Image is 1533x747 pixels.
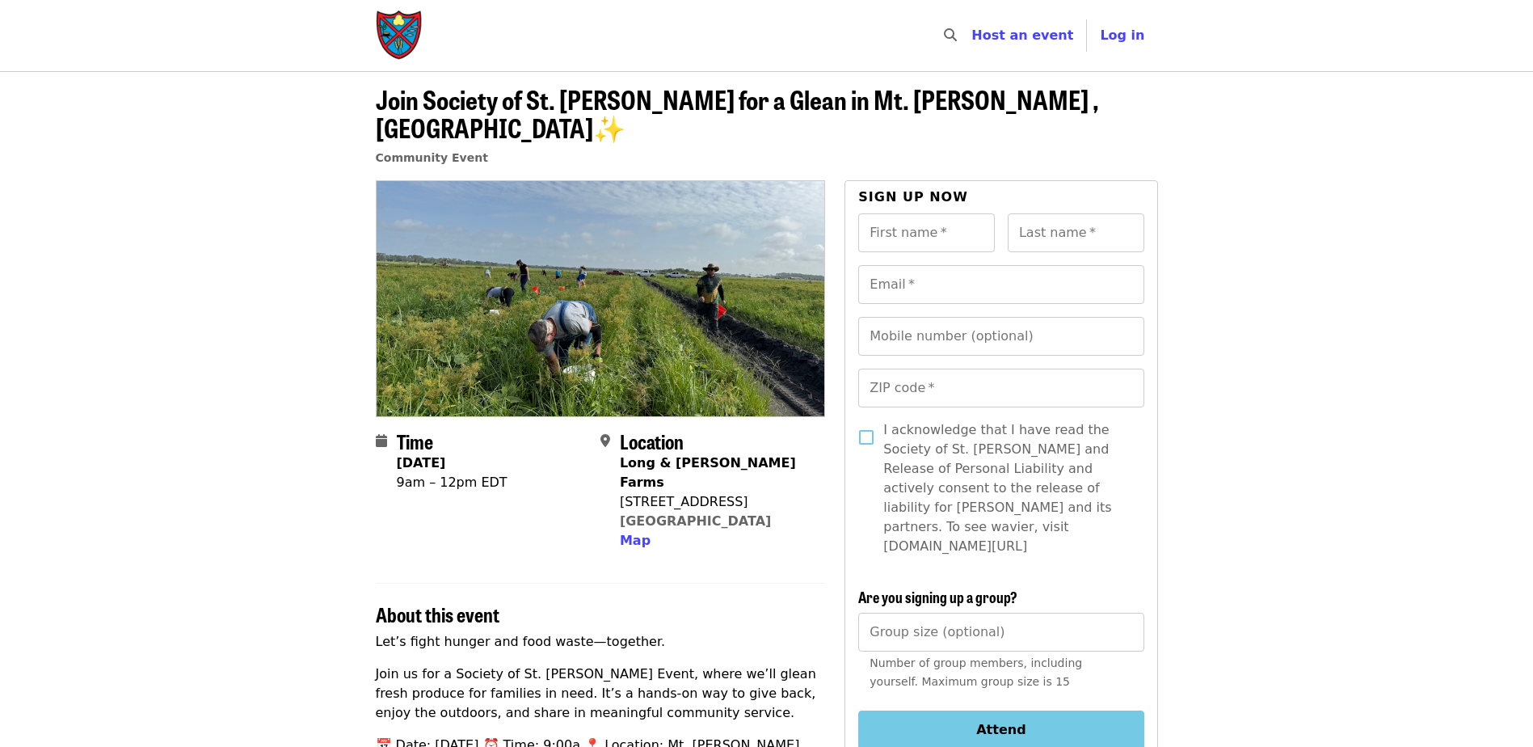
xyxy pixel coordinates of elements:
span: Map [620,533,651,548]
span: Location [620,427,684,455]
input: [object Object] [858,613,1143,652]
span: I acknowledge that I have read the Society of St. [PERSON_NAME] and Release of Personal Liability... [883,420,1131,556]
span: About this event [376,600,499,628]
a: [GEOGRAPHIC_DATA] [620,513,771,529]
strong: [DATE] [397,455,446,471]
span: Number of group members, including yourself. Maximum group size is 15 [870,656,1082,688]
div: [STREET_ADDRESS] [620,492,812,512]
img: Society of St. Andrew - Home [376,10,424,61]
a: Host an event [971,27,1073,43]
input: Mobile number (optional) [858,317,1143,356]
i: calendar icon [376,433,387,449]
input: First name [858,213,995,252]
i: search icon [944,27,957,43]
strong: Long & [PERSON_NAME] Farms [620,455,796,490]
span: Time [397,427,433,455]
span: Sign up now [858,189,968,205]
button: Map [620,531,651,551]
span: Log in [1100,27,1144,43]
div: 9am – 12pm EDT [397,473,507,492]
span: Join Society of St. [PERSON_NAME] for a Glean in Mt. [PERSON_NAME] , [GEOGRAPHIC_DATA]✨ [376,80,1099,146]
input: Last name [1008,213,1144,252]
span: Are you signing up a group? [858,586,1017,607]
img: Join Society of St. Andrew for a Glean in Mt. Dora , FL✨ organized by Society of St. Andrew [377,181,825,416]
input: Email [858,265,1143,304]
i: map-marker-alt icon [600,433,610,449]
p: Join us for a Society of St. [PERSON_NAME] Event, where we’ll glean fresh produce for families in... [376,665,826,723]
button: Log in [1087,19,1157,52]
a: Community Event [376,151,488,164]
input: Search [967,16,979,55]
input: ZIP code [858,369,1143,407]
p: Let’s fight hunger and food waste—together. [376,632,826,652]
